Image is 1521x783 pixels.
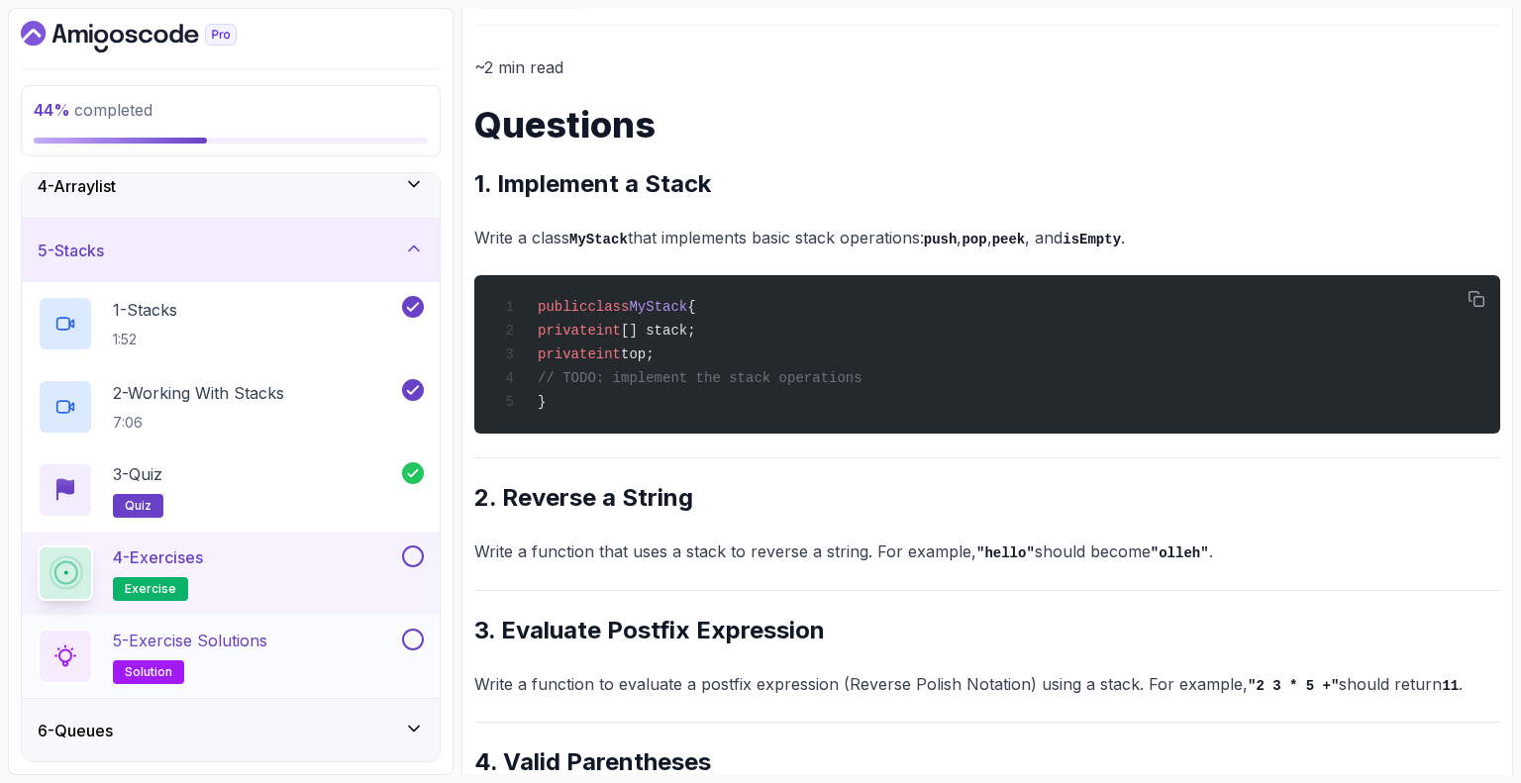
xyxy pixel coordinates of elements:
[38,462,424,518] button: 3-Quizquiz
[474,482,1500,514] h2: 2. Reverse a String
[1248,678,1339,694] code: "2 3 * 5 +"
[113,629,267,652] p: 5 - Exercise Solutions
[113,381,284,405] p: 2 - Working With Stacks
[474,53,1500,81] p: ~2 min read
[125,664,172,680] span: solution
[596,323,621,339] span: int
[474,105,1500,145] h1: Questions
[596,346,621,362] span: int
[113,413,284,433] p: 7:06
[38,379,424,435] button: 2-Working With Stacks7:06
[113,462,162,486] p: 3 - Quiz
[474,670,1500,699] p: Write a function to evaluate a postfix expression (Reverse Polish Notation) using a stack. For ex...
[125,498,152,514] span: quiz
[1442,678,1459,694] code: 11
[538,370,862,386] span: // TODO: implement the stack operations
[569,232,628,247] code: MyStack
[113,298,177,322] p: 1 - Stacks
[621,323,696,339] span: [] stack;
[38,545,424,601] button: 4-Exercisesexercise
[38,629,424,684] button: 5-Exercise Solutionssolution
[34,100,70,120] span: 44 %
[538,323,596,339] span: private
[687,299,695,315] span: {
[474,746,1500,778] h2: 4. Valid Parentheses
[621,346,655,362] span: top;
[538,394,546,410] span: }
[22,219,440,282] button: 5-Stacks
[113,330,177,349] p: 1:52
[587,299,629,315] span: class
[38,719,113,742] h3: 6 - Queues
[125,581,176,597] span: exercise
[38,174,116,198] h3: 4 - Arraylist
[22,154,440,218] button: 4-Arraylist
[22,699,440,762] button: 6-Queues
[992,232,1026,247] code: peek
[34,100,152,120] span: completed
[538,299,587,315] span: public
[962,232,986,247] code: pop
[113,545,203,569] p: 4 - Exercises
[1063,232,1121,247] code: isEmpty
[474,615,1500,646] h2: 3. Evaluate Postfix Expression
[1151,545,1209,561] code: "olleh"
[474,224,1500,252] p: Write a class that implements basic stack operations: , , , and .
[474,538,1500,566] p: Write a function that uses a stack to reverse a string. For example, should become .
[38,296,424,351] button: 1-Stacks1:52
[629,299,687,315] span: MyStack
[38,239,104,262] h3: 5 - Stacks
[474,168,1500,200] h2: 1. Implement a Stack
[976,545,1035,561] code: "hello"
[21,21,282,52] a: Dashboard
[538,346,596,362] span: private
[924,232,958,247] code: push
